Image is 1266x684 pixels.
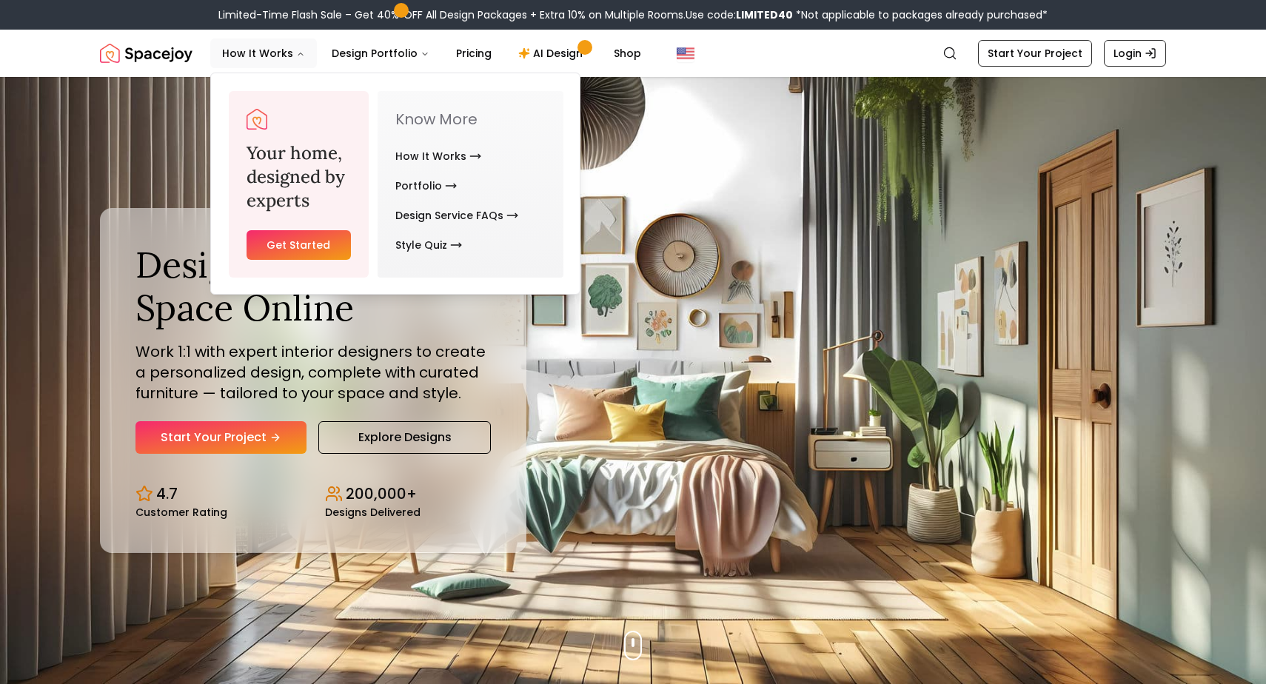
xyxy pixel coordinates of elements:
[395,109,546,130] p: Know More
[135,421,307,454] a: Start Your Project
[100,38,192,68] img: Spacejoy Logo
[320,38,441,68] button: Design Portfolio
[100,38,192,68] a: Spacejoy
[602,38,653,68] a: Shop
[395,230,462,260] a: Style Quiz
[793,7,1048,22] span: *Not applicable to packages already purchased*
[346,483,417,504] p: 200,000+
[135,507,227,517] small: Customer Rating
[247,109,267,130] img: Spacejoy Logo
[247,141,351,212] h3: Your home, designed by experts
[325,507,421,517] small: Designs Delivered
[395,171,457,201] a: Portfolio
[100,30,1166,77] nav: Global
[218,7,1048,22] div: Limited-Time Flash Sale – Get 40% OFF All Design Packages + Extra 10% on Multiple Rooms.
[395,201,518,230] a: Design Service FAQs
[506,38,599,68] a: AI Design
[686,7,793,22] span: Use code:
[247,109,267,130] a: Spacejoy
[395,141,481,171] a: How It Works
[135,244,491,329] h1: Design Your Dream Space Online
[210,38,653,68] nav: Main
[156,483,178,504] p: 4.7
[736,7,793,22] b: LIMITED40
[135,472,491,517] div: Design stats
[135,341,491,403] p: Work 1:1 with expert interior designers to create a personalized design, complete with curated fu...
[211,73,581,295] div: How It Works
[1104,40,1166,67] a: Login
[677,44,694,62] img: United States
[247,230,351,260] a: Get Started
[978,40,1092,67] a: Start Your Project
[318,421,491,454] a: Explore Designs
[210,38,317,68] button: How It Works
[444,38,503,68] a: Pricing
